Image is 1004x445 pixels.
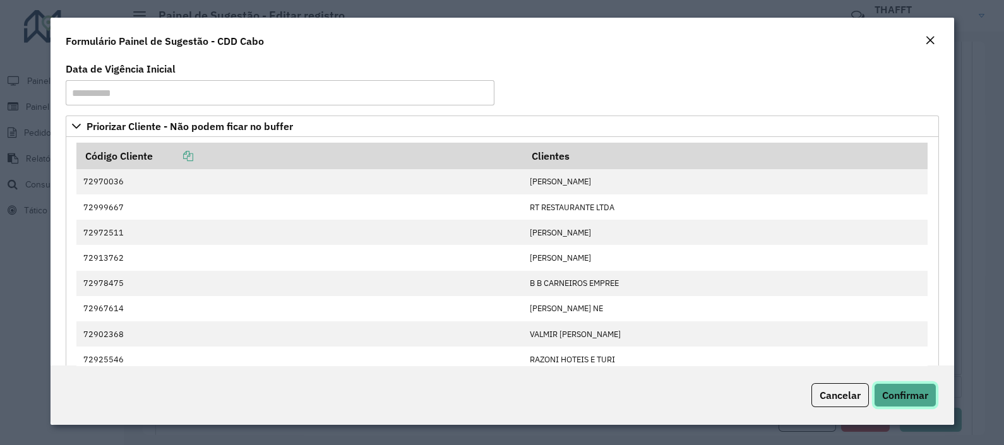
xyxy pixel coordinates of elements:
[76,143,523,169] th: Código Cliente
[66,116,939,137] a: Priorizar Cliente - Não podem ficar no buffer
[523,271,928,296] td: B B CARNEIROS EMPREE
[76,296,523,321] td: 72967614
[820,389,861,401] span: Cancelar
[874,383,936,407] button: Confirmar
[523,143,928,169] th: Clientes
[523,220,928,245] td: [PERSON_NAME]
[76,321,523,347] td: 72902368
[76,245,523,270] td: 72913762
[76,194,523,220] td: 72999667
[76,347,523,372] td: 72925546
[523,245,928,270] td: [PERSON_NAME]
[76,169,523,194] td: 72970036
[925,35,935,45] em: Fechar
[76,271,523,296] td: 72978475
[811,383,869,407] button: Cancelar
[523,347,928,372] td: RAZONI HOTEIS E TURI
[87,121,293,131] span: Priorizar Cliente - Não podem ficar no buffer
[523,169,928,194] td: [PERSON_NAME]
[921,33,939,49] button: Close
[523,321,928,347] td: VALMIR [PERSON_NAME]
[523,194,928,220] td: RT RESTAURANTE LTDA
[66,33,264,49] h4: Formulário Painel de Sugestão - CDD Cabo
[153,150,193,162] a: Copiar
[76,220,523,245] td: 72972511
[523,296,928,321] td: [PERSON_NAME] NE
[882,389,928,401] span: Confirmar
[66,61,176,76] label: Data de Vigência Inicial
